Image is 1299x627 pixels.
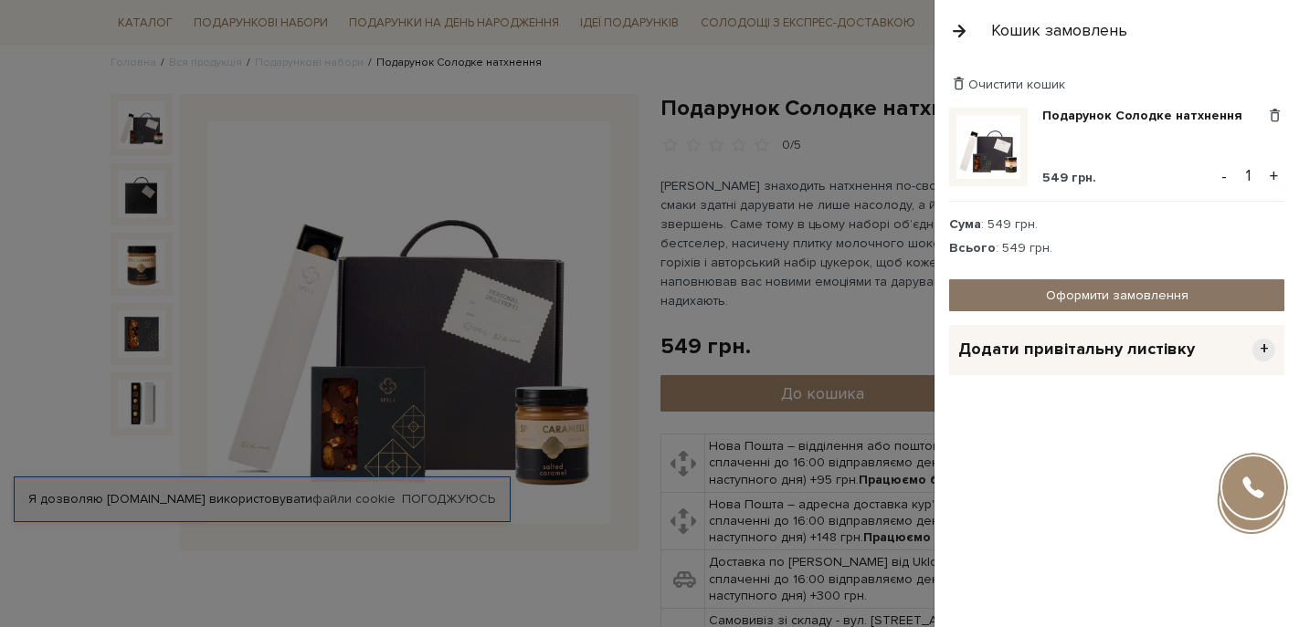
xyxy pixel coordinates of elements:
[949,240,1284,256] div: : 549 грн.
[1215,162,1233,190] button: -
[1252,339,1275,361] span: +
[949,279,1284,311] a: Оформити замовлення
[1263,162,1284,190] button: +
[949,216,1284,233] div: : 549 грн.
[1042,108,1256,124] a: Подарунок Солодке натхнення
[956,115,1020,179] img: Подарунок Солодке натхнення
[991,20,1127,41] div: Кошик замовлень
[949,216,981,232] strong: Сума
[949,240,996,256] strong: Всього
[949,76,1284,93] div: Очистити кошик
[1042,170,1096,185] span: 549 грн.
[958,339,1195,360] span: Додати привітальну листівку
